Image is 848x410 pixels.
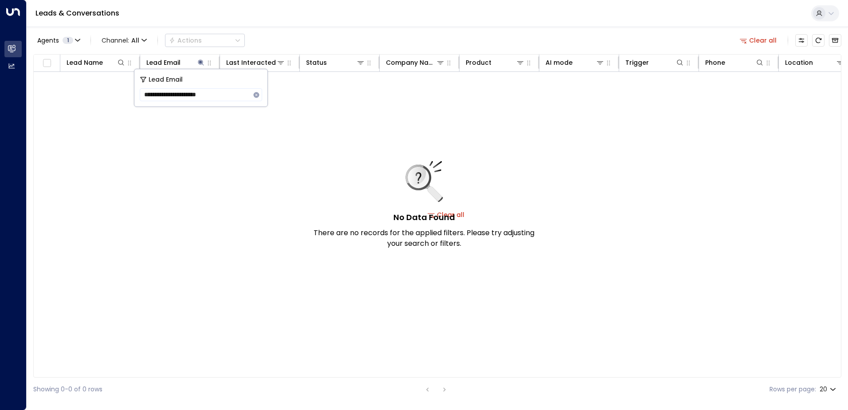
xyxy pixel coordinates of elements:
button: Customize [795,34,808,47]
div: Product [466,57,525,68]
div: Location [785,57,813,68]
div: Product [466,57,491,68]
div: Showing 0-0 of 0 rows [33,385,102,394]
span: 1 [63,37,73,44]
button: Clear all [736,34,781,47]
div: Last Interacted [226,57,276,68]
nav: pagination navigation [422,384,450,395]
div: Phone [705,57,764,68]
div: Lead Email [146,57,205,68]
div: Lead Name [67,57,126,68]
div: Status [306,57,327,68]
button: Channel:All [98,34,150,47]
button: Actions [165,34,245,47]
a: Leads & Conversations [35,8,119,18]
div: Trigger [625,57,649,68]
div: Button group with a nested menu [165,34,245,47]
button: Archived Leads [829,34,841,47]
div: Company Name [386,57,445,68]
h5: No Data Found [393,211,455,223]
span: All [131,37,139,44]
span: Agents [37,37,59,43]
div: Lead Email [146,57,181,68]
div: Actions [169,36,202,44]
button: Agents1 [33,34,83,47]
label: Rows per page: [769,385,816,394]
div: Company Name [386,57,436,68]
div: Location [785,57,844,68]
span: Toggle select all [41,58,52,69]
span: Lead Email [149,75,183,85]
span: Refresh [812,34,824,47]
div: Last Interacted [226,57,285,68]
div: Trigger [625,57,684,68]
div: Lead Name [67,57,103,68]
div: Status [306,57,365,68]
p: There are no records for the applied filters. Please try adjusting your search or filters. [313,228,535,249]
div: Phone [705,57,725,68]
div: AI mode [546,57,573,68]
span: Channel: [98,34,150,47]
div: 20 [820,383,838,396]
div: AI mode [546,57,605,68]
